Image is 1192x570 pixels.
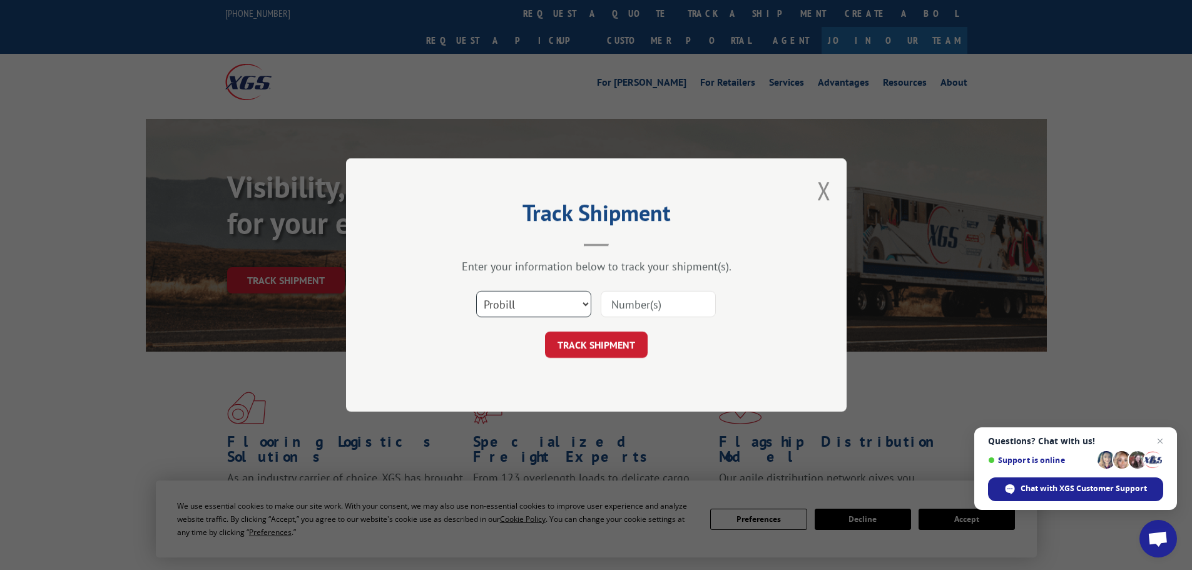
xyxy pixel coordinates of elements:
[988,436,1163,446] span: Questions? Chat with us!
[409,259,784,273] div: Enter your information below to track your shipment(s).
[409,204,784,228] h2: Track Shipment
[817,174,831,207] button: Close modal
[988,455,1093,465] span: Support is online
[601,291,716,317] input: Number(s)
[545,332,648,358] button: TRACK SHIPMENT
[1139,520,1177,557] a: Open chat
[988,477,1163,501] span: Chat with XGS Customer Support
[1021,483,1147,494] span: Chat with XGS Customer Support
